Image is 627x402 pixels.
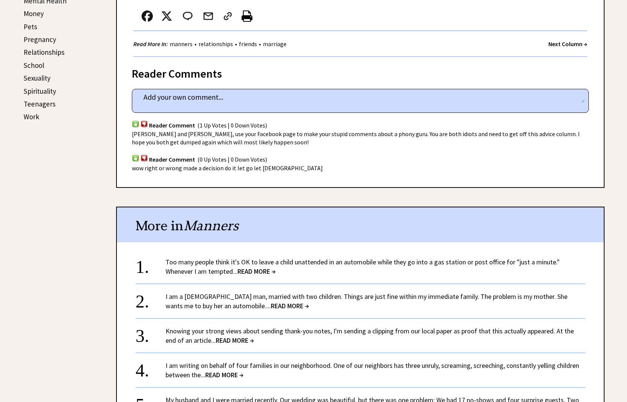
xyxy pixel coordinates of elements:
[166,361,579,379] a: I am writing on behalf of four families in our neighborhood. One of our neighbors has three unrul...
[132,120,139,127] img: votup.png
[184,217,239,234] span: Manners
[133,39,288,49] div: • • •
[132,164,323,172] span: wow right or wrong made a decision do it let go let [DEMOGRAPHIC_DATA]
[222,10,233,22] img: link_02.png
[132,66,589,78] div: Reader Comments
[24,87,56,96] a: Spirituality
[24,9,44,18] a: Money
[24,73,51,82] a: Sexuality
[142,10,153,22] img: facebook.png
[136,292,166,306] div: 2.
[205,370,243,379] span: READ MORE →
[237,40,259,48] a: friends
[203,10,214,22] img: mail.png
[168,40,194,48] a: manners
[197,40,235,48] a: relationships
[166,258,560,276] a: Too many people think it's OK to leave a child unattended in an automobile while they go into a g...
[261,40,288,48] a: marriage
[197,121,267,129] span: (1 Up Votes | 0 Down Votes)
[24,48,64,57] a: Relationships
[24,35,56,44] a: Pregnancy
[242,10,252,22] img: printer%20icon.png
[24,22,37,31] a: Pets
[216,336,254,345] span: READ MORE →
[181,10,194,22] img: message_round%202.png
[132,130,580,146] span: [PERSON_NAME] and [PERSON_NAME], use your Facebook page to make your stupid comments about a phon...
[197,156,267,163] span: (0 Up Votes | 0 Down Votes)
[136,326,166,340] div: 3.
[132,154,139,162] img: votup.png
[140,120,148,127] img: votdown.png
[161,10,172,22] img: x_small.png
[24,112,39,121] a: Work
[24,61,44,70] a: School
[149,121,195,129] span: Reader Comment
[136,257,166,271] div: 1.
[166,292,567,310] a: I am a [DEMOGRAPHIC_DATA] man, married with two children. Things are just fine within my immediat...
[133,40,168,48] strong: Read More In:
[271,301,309,310] span: READ MORE →
[149,156,195,163] span: Reader Comment
[548,40,587,48] a: Next Column →
[117,207,604,242] div: More in
[140,154,148,162] img: votdown.png
[136,361,166,375] div: 4.
[237,267,276,276] span: READ MORE →
[166,327,574,345] a: Knowing your strong views about sending thank-you notes, I'm sending a clipping from our local pa...
[24,99,55,108] a: Teenagers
